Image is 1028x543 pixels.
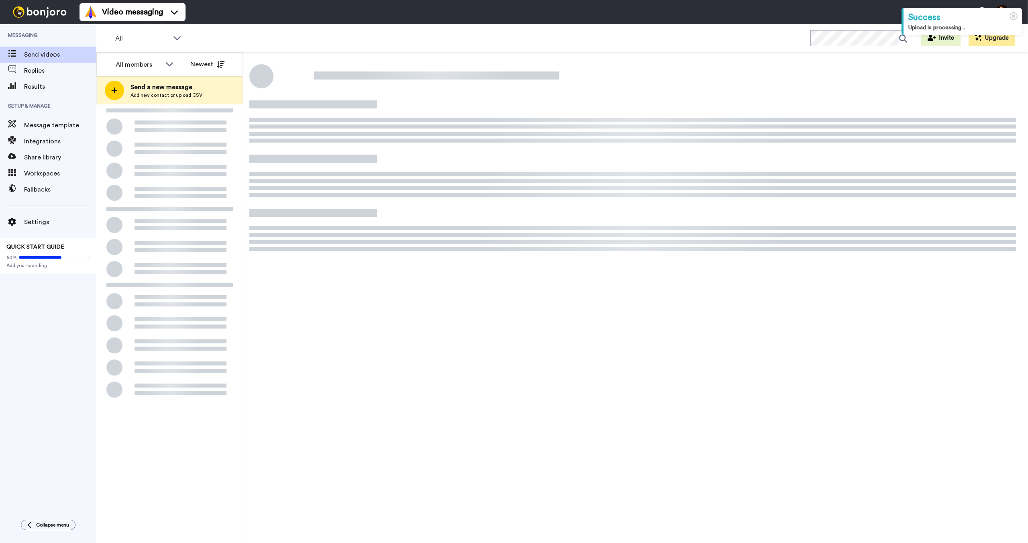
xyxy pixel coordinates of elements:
[24,50,96,59] span: Send videos
[908,24,1017,32] div: Upload is processing...
[6,244,64,250] span: QUICK START GUIDE
[908,11,1017,24] div: Success
[969,30,1015,46] button: Upgrade
[24,82,96,92] span: Results
[6,254,17,261] span: 60%
[131,92,202,98] span: Add new contact or upload CSV
[184,56,230,72] button: Newest
[10,6,70,18] img: bj-logo-header-white.svg
[24,120,96,130] span: Message template
[21,520,75,530] button: Collapse menu
[921,30,961,46] button: Invite
[116,60,161,69] div: All members
[24,185,96,194] span: Fallbacks
[115,34,169,43] span: All
[24,217,96,227] span: Settings
[36,522,69,528] span: Collapse menu
[24,66,96,76] span: Replies
[24,137,96,146] span: Integrations
[6,262,90,269] span: Add your branding
[102,6,163,18] span: Video messaging
[24,153,96,162] span: Share library
[131,82,202,92] span: Send a new message
[84,6,97,18] img: vm-color.svg
[24,169,96,178] span: Workspaces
